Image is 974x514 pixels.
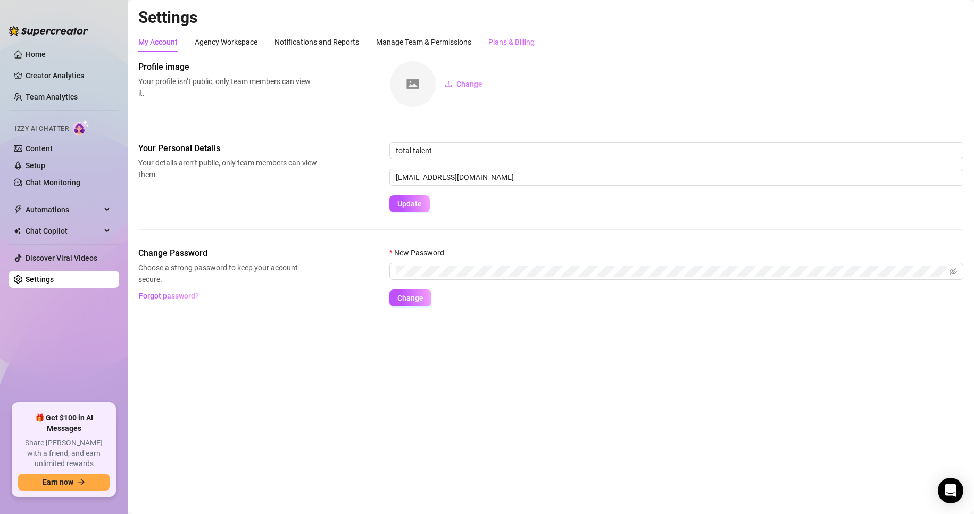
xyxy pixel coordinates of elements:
[138,247,317,260] span: Change Password
[43,478,73,486] span: Earn now
[9,26,88,36] img: logo-BBDzfeDw.svg
[18,413,110,434] span: 🎁 Get $100 in AI Messages
[26,254,97,262] a: Discover Viral Videos
[397,294,423,302] span: Change
[139,292,199,300] span: Forgot password?
[195,36,257,48] div: Agency Workspace
[389,289,431,306] button: Change
[26,93,78,101] a: Team Analytics
[389,247,451,259] label: New Password
[138,262,317,285] span: Choose a strong password to keep your account secure.
[26,201,101,218] span: Automations
[138,142,317,155] span: Your Personal Details
[938,478,963,503] div: Open Intercom Messenger
[26,161,45,170] a: Setup
[78,478,85,486] span: arrow-right
[18,438,110,469] span: Share [PERSON_NAME] with a friend, and earn unlimited rewards
[389,142,963,159] input: Enter name
[396,266,947,277] input: New Password
[390,61,436,107] img: square-placeholder.png
[73,120,89,135] img: AI Chatter
[26,50,46,59] a: Home
[138,61,317,73] span: Profile image
[389,195,430,212] button: Update
[138,36,178,48] div: My Account
[445,80,452,88] span: upload
[389,169,963,186] input: Enter new email
[456,80,482,88] span: Change
[26,144,53,153] a: Content
[14,205,22,214] span: thunderbolt
[488,36,535,48] div: Plans & Billing
[15,124,69,134] span: Izzy AI Chatter
[138,76,317,99] span: Your profile isn’t public, only team members can view it.
[18,474,110,491] button: Earn nowarrow-right
[397,200,422,208] span: Update
[376,36,471,48] div: Manage Team & Permissions
[26,222,101,239] span: Chat Copilot
[138,287,199,304] button: Forgot password?
[138,7,963,28] h2: Settings
[26,178,80,187] a: Chat Monitoring
[436,76,491,93] button: Change
[26,275,54,284] a: Settings
[26,67,111,84] a: Creator Analytics
[274,36,359,48] div: Notifications and Reports
[14,227,21,235] img: Chat Copilot
[138,157,317,180] span: Your details aren’t public, only team members can view them.
[950,268,957,275] span: eye-invisible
